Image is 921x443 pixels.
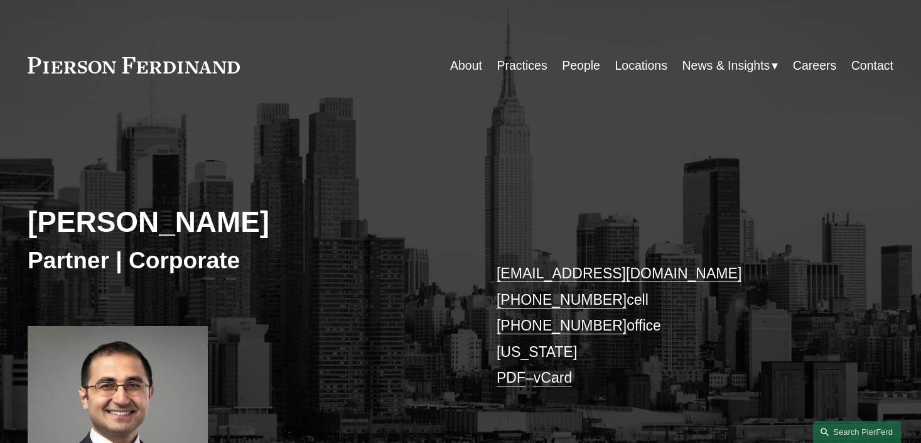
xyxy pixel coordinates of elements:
[615,53,667,78] a: Locations
[497,292,627,308] a: [PHONE_NUMBER]
[497,53,547,78] a: Practices
[562,53,600,78] a: People
[497,369,525,386] a: PDF
[682,55,770,77] span: News & Insights
[28,205,460,240] h2: [PERSON_NAME]
[497,261,858,391] p: cell office [US_STATE] –
[28,246,460,275] h3: Partner | Corporate
[682,53,778,78] a: folder dropdown
[813,421,901,443] a: Search this site
[497,317,627,334] a: [PHONE_NUMBER]
[793,53,836,78] a: Careers
[534,369,572,386] a: vCard
[497,265,741,282] a: [EMAIL_ADDRESS][DOMAIN_NAME]
[450,53,482,78] a: About
[851,53,893,78] a: Contact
